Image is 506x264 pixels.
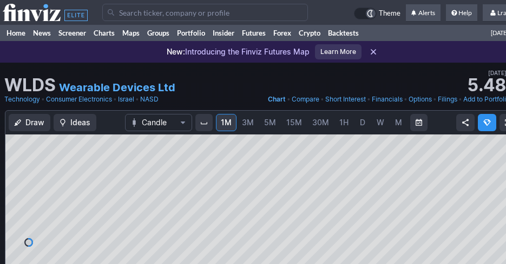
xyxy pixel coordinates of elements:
[409,94,432,105] a: Options
[238,25,270,41] a: Futures
[125,114,192,131] button: Chart Type
[433,94,437,105] span: •
[9,114,50,131] button: Draw
[354,8,400,19] a: Theme
[209,25,238,41] a: Insider
[446,4,477,22] a: Help
[143,25,173,41] a: Groups
[458,94,462,105] span: •
[167,46,310,57] p: Introducing the Finviz Futures Map
[195,114,213,131] button: Interval
[395,118,402,127] span: M
[339,118,349,127] span: 1H
[286,118,302,127] span: 15M
[242,118,254,127] span: 3M
[140,94,159,105] a: NASD
[410,114,428,131] button: Range
[270,25,295,41] a: Forex
[142,117,175,128] span: Candle
[325,94,366,105] a: Short Interest
[367,94,371,105] span: •
[281,114,307,131] a: 15M
[438,95,457,103] span: Filings
[54,114,96,131] button: Ideas
[90,25,119,41] a: Charts
[360,118,365,127] span: D
[292,95,319,103] span: Compare
[59,80,175,95] a: Wearable Devices Ltd
[237,114,259,131] a: 3M
[70,117,90,128] span: Ideas
[216,114,236,131] a: 1M
[41,94,45,105] span: •
[312,118,329,127] span: 30M
[390,114,407,131] a: M
[404,94,408,105] span: •
[379,8,400,19] span: Theme
[467,77,506,94] strong: 5.48
[4,77,56,94] h1: WLDS
[268,94,286,105] a: Chart
[102,4,308,21] input: Search
[292,94,319,105] a: Compare
[324,25,363,41] a: Backtests
[167,47,185,56] span: New:
[406,4,441,22] a: Alerts
[320,94,324,105] span: •
[119,25,143,41] a: Maps
[287,94,291,105] span: •
[315,44,362,59] a: Learn More
[29,25,55,41] a: News
[354,114,371,131] a: D
[268,95,286,103] span: Chart
[372,114,389,131] a: W
[334,114,353,131] a: 1H
[4,94,40,105] a: Technology
[135,94,139,105] span: •
[113,94,117,105] span: •
[295,25,324,41] a: Crypto
[438,94,457,105] a: Filings
[173,25,209,41] a: Portfolio
[478,114,496,131] button: Explore new features
[118,94,134,105] a: Israel
[307,114,334,131] a: 30M
[25,117,44,128] span: Draw
[259,114,281,131] a: 5M
[372,94,403,105] a: Financials
[46,94,112,105] a: Consumer Electronics
[377,118,384,127] span: W
[3,25,29,41] a: Home
[55,25,90,41] a: Screener
[264,118,276,127] span: 5M
[221,118,232,127] span: 1M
